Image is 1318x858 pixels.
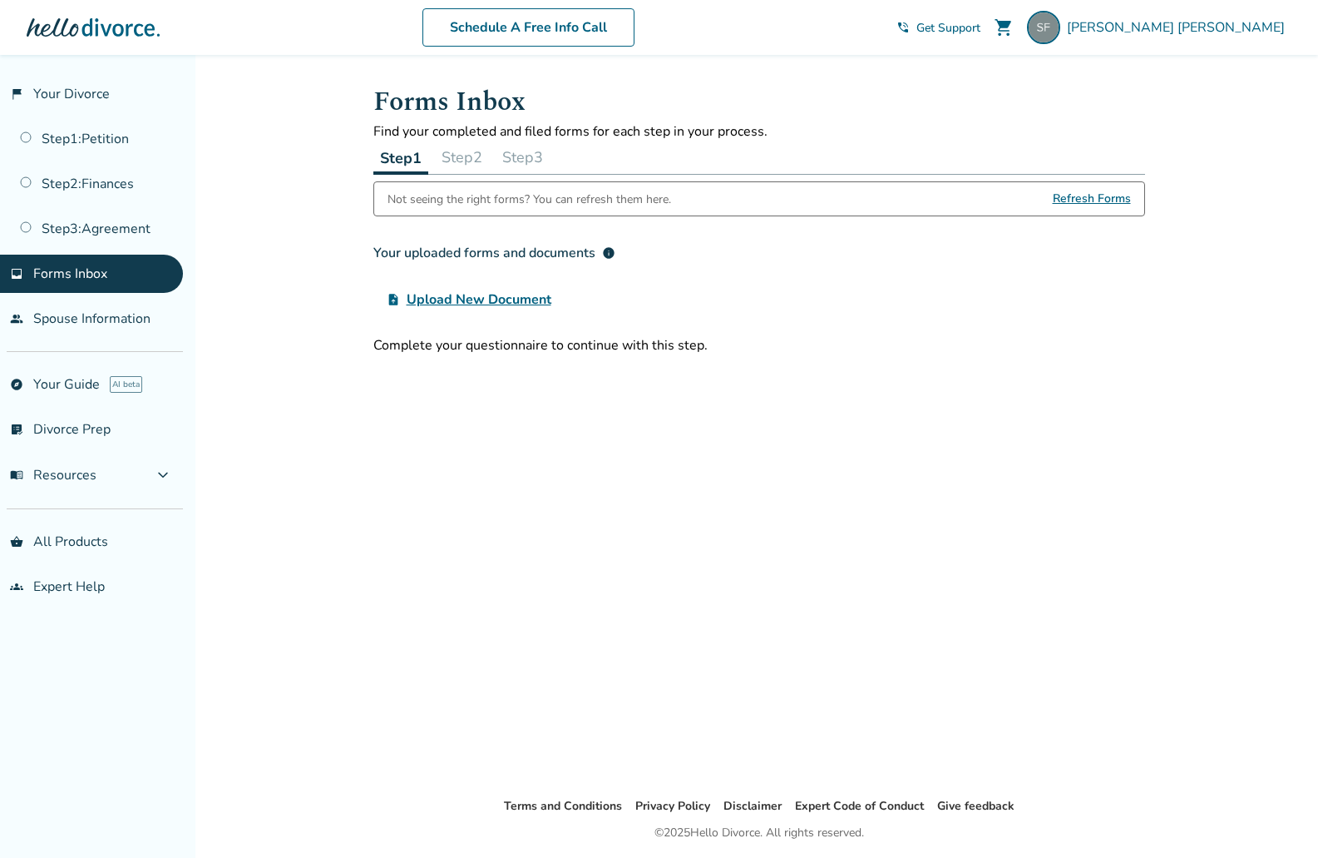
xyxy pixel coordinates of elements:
h1: Forms Inbox [373,82,1145,122]
span: upload_file [387,293,400,306]
a: Privacy Policy [635,798,710,814]
button: Step2 [435,141,489,174]
a: Expert Code of Conduct [795,798,924,814]
li: Disclaimer [723,796,782,816]
span: Refresh Forms [1053,182,1131,216]
p: Find your completed and filed forms for each step in your process. [373,122,1145,141]
span: Forms Inbox [33,265,107,283]
iframe: Chat Widget [1235,778,1318,858]
span: explore [10,378,23,391]
span: info [602,246,615,260]
span: people [10,312,23,325]
div: Your uploaded forms and documents [373,243,615,263]
span: expand_more [153,465,173,485]
a: phone_in_talkGet Support [896,20,980,36]
span: shopping_basket [10,535,23,548]
span: inbox [10,267,23,280]
span: phone_in_talk [896,21,910,34]
button: Step1 [373,141,428,175]
span: flag_2 [10,87,23,101]
span: Get Support [916,20,980,36]
button: Step3 [496,141,550,174]
div: © 2025 Hello Divorce. All rights reserved. [654,823,864,843]
span: menu_book [10,469,23,482]
span: [PERSON_NAME] [PERSON_NAME] [1067,18,1291,37]
span: AI beta [110,376,142,393]
span: Upload New Document [407,290,551,310]
li: Give feedback [937,796,1014,816]
div: Complete your questionnaire to continue with this step. [373,336,1145,355]
img: freeneysean@gmail.com [1027,11,1060,44]
span: list_alt_check [10,423,23,436]
span: Resources [10,466,96,484]
a: Terms and Conditions [504,798,622,814]
span: groups [10,580,23,593]
span: shopping_cart [994,17,1014,37]
a: Schedule A Free Info Call [422,8,634,47]
div: Not seeing the right forms? You can refresh them here. [388,182,671,216]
